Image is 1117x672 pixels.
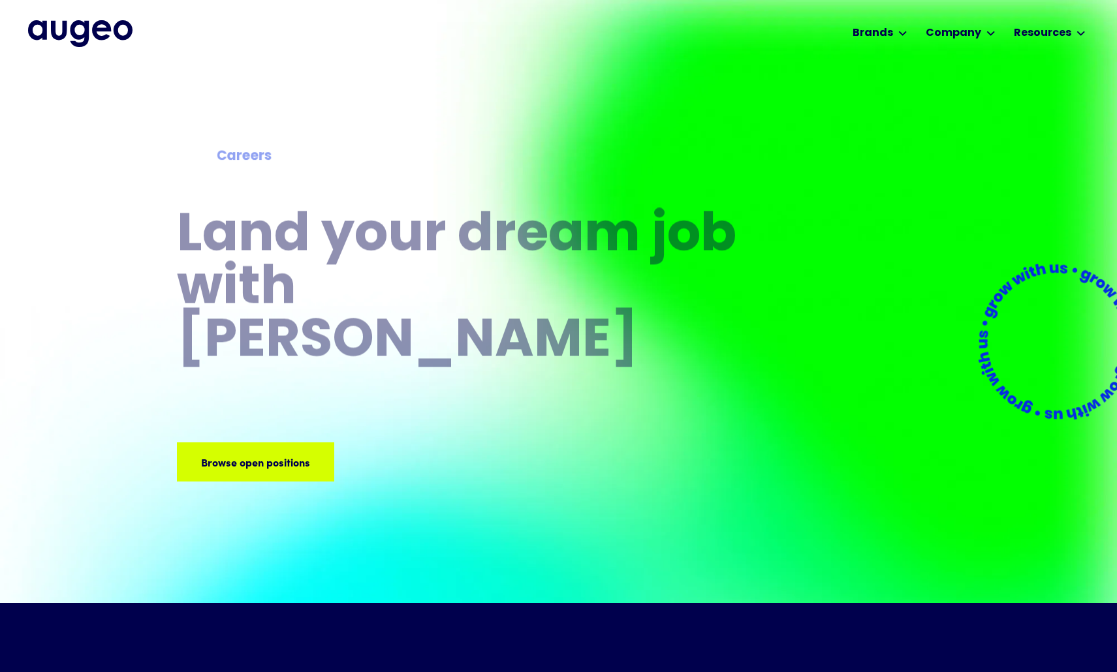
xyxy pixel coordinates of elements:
[177,442,334,481] a: Browse open positions
[28,20,133,46] img: Augeo's full logo in midnight blue.
[926,25,981,41] div: Company
[216,150,271,164] strong: Careers
[1014,25,1071,41] div: Resources
[853,25,893,41] div: Brands
[177,211,741,369] h1: Land your dream job﻿ with [PERSON_NAME]
[28,20,133,46] a: home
